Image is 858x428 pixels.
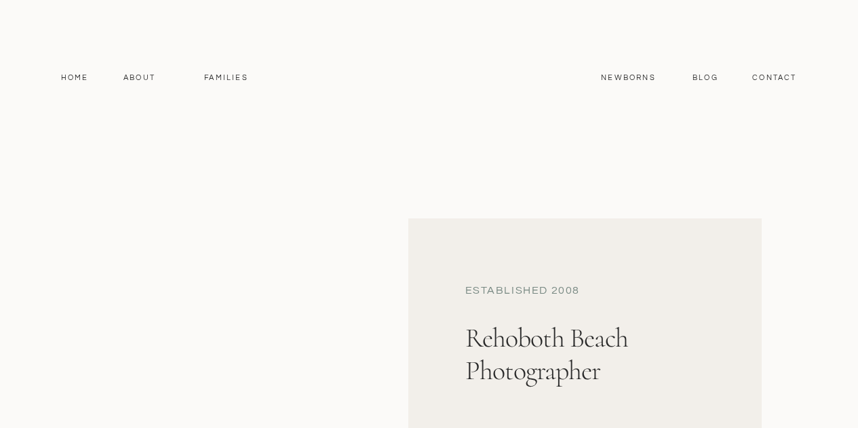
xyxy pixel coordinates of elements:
a: Newborns [596,72,661,84]
a: Blog [690,72,722,84]
a: About [120,72,159,84]
div: established 2008 [465,283,741,301]
a: contact [745,72,804,84]
a: Families [196,72,257,84]
a: Home [55,72,95,84]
